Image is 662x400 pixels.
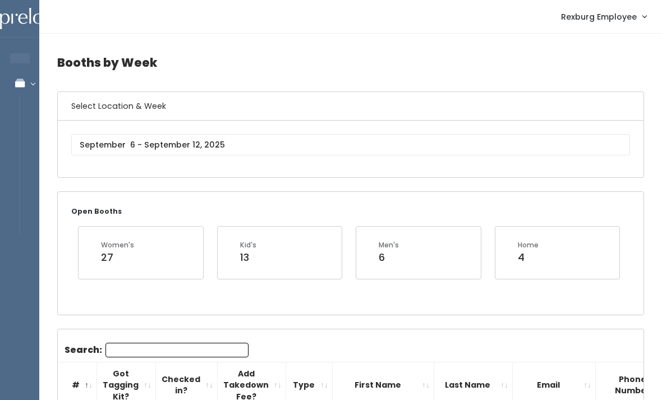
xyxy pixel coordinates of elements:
input: Search: [105,343,249,357]
div: 27 [101,250,134,265]
span: Rexburg Employee [561,11,637,23]
div: Home [518,240,539,250]
input: September 6 - September 12, 2025 [71,134,630,155]
div: Men's [379,240,399,250]
label: Search: [65,343,249,357]
div: 4 [518,250,539,265]
h6: Select Location & Week [58,92,643,121]
a: Rexburg Employee [550,4,658,29]
div: Kid's [240,240,256,250]
div: 6 [379,250,399,265]
h4: Booths by Week [57,47,644,78]
div: 13 [240,250,256,265]
small: Open Booths [71,206,122,216]
div: Women's [101,240,134,250]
